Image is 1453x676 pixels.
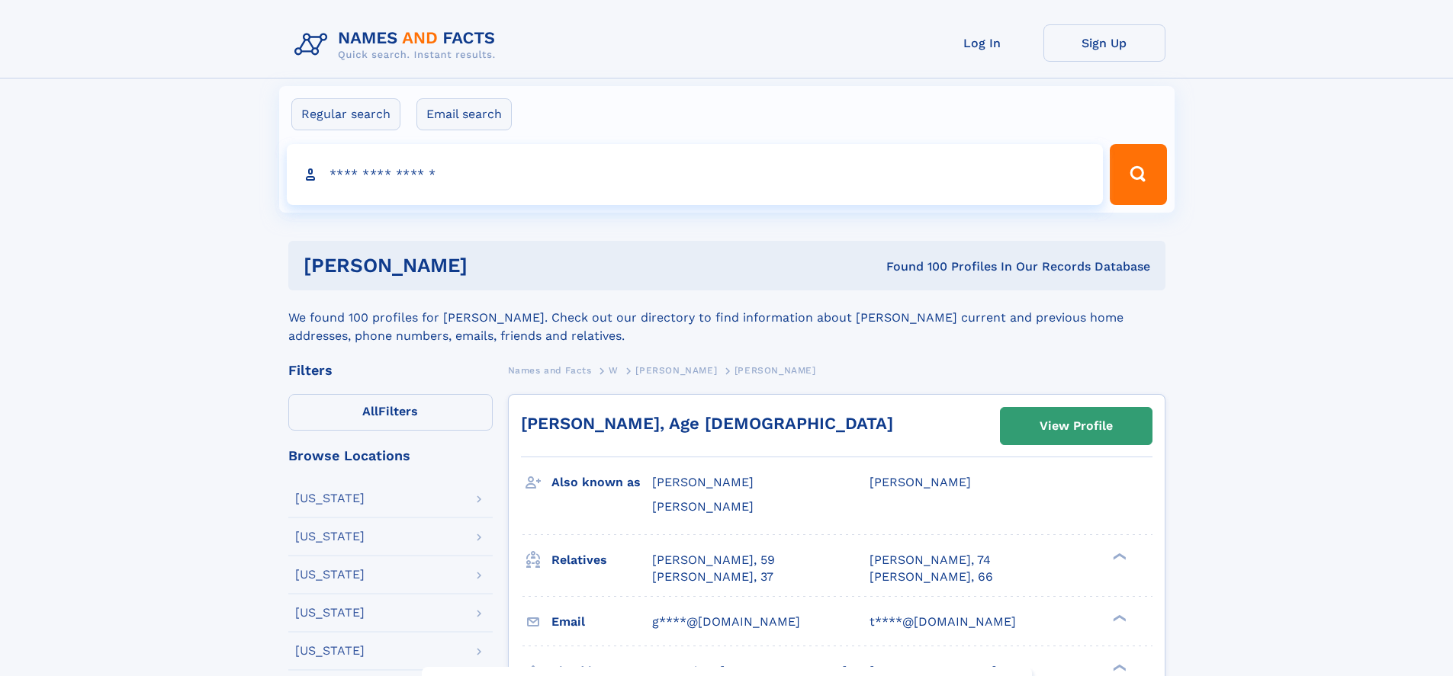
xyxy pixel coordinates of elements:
[362,404,378,418] span: All
[870,475,971,489] span: [PERSON_NAME]
[304,256,677,275] h1: [PERSON_NAME]
[652,569,773,585] a: [PERSON_NAME], 37
[295,607,365,619] div: [US_STATE]
[1109,662,1127,672] div: ❯
[735,365,816,376] span: [PERSON_NAME]
[287,144,1104,205] input: search input
[1110,144,1166,205] button: Search Button
[288,290,1165,345] div: We found 100 profiles for [PERSON_NAME]. Check out our directory to find information about [PERSO...
[551,469,652,495] h3: Also known as
[1001,408,1152,444] a: View Profile
[288,24,508,66] img: Logo Names and Facts
[635,365,717,376] span: [PERSON_NAME]
[677,258,1150,275] div: Found 100 Profiles In Our Records Database
[652,552,775,569] a: [PERSON_NAME], 59
[652,475,754,489] span: [PERSON_NAME]
[635,360,717,380] a: [PERSON_NAME]
[291,98,400,130] label: Regular search
[295,530,365,543] div: [US_STATE]
[295,492,365,505] div: [US_STATE]
[870,552,991,569] a: [PERSON_NAME], 74
[521,414,893,433] a: [PERSON_NAME], Age [DEMOGRAPHIC_DATA]
[551,547,652,573] h3: Relatives
[1109,551,1127,561] div: ❯
[288,449,493,463] div: Browse Locations
[416,98,512,130] label: Email search
[1040,408,1113,444] div: View Profile
[295,645,365,657] div: [US_STATE]
[921,24,1043,62] a: Log In
[508,360,592,380] a: Names and Facts
[288,364,493,377] div: Filters
[1109,613,1127,623] div: ❯
[551,609,652,635] h3: Email
[1043,24,1165,62] a: Sign Up
[295,569,365,581] div: [US_STATE]
[609,360,619,380] a: W
[609,365,619,376] span: W
[652,499,754,514] span: [PERSON_NAME]
[870,569,993,585] a: [PERSON_NAME], 66
[288,394,493,431] label: Filters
